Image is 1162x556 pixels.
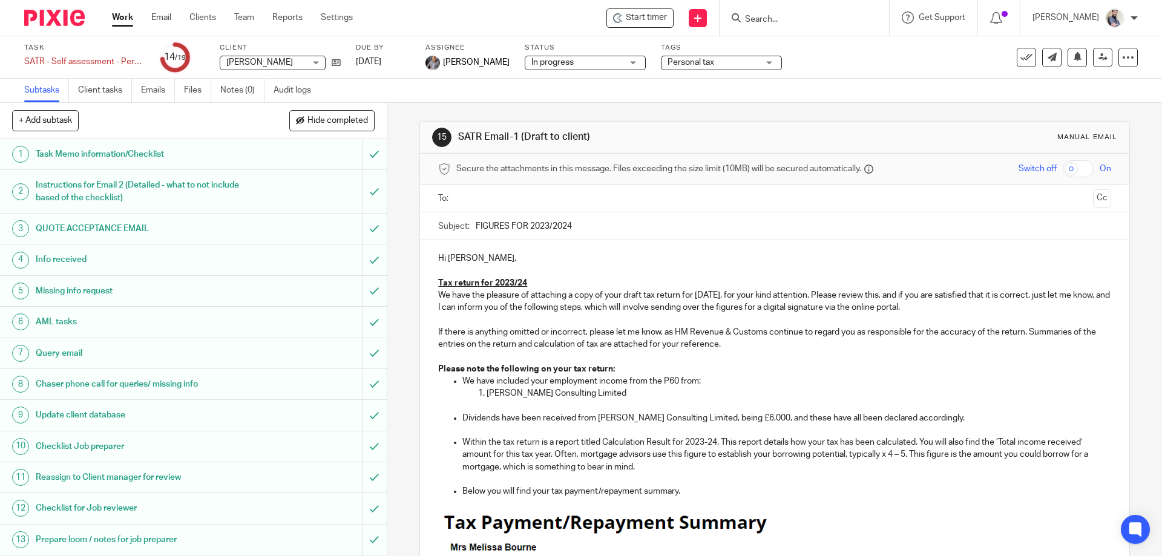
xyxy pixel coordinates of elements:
[438,192,451,204] label: To:
[12,500,29,517] div: 12
[36,176,245,207] h1: Instructions for Email 2 (Detailed - what to not include based of the checklist)
[36,145,245,163] h1: Task Memo information/Checklist
[36,531,245,549] h1: Prepare loom / notes for job preparer
[164,50,186,64] div: 14
[36,499,245,517] h1: Checklist for Job reviewer
[12,146,29,163] div: 1
[487,387,1111,399] p: [PERSON_NAME] Consulting Limited
[438,220,470,232] label: Subject:
[12,531,29,548] div: 13
[462,412,1111,424] p: Dividends have been received from [PERSON_NAME] Consulting Limited, being £6,000, and these have ...
[668,58,714,67] span: Personal tax
[226,58,293,67] span: [PERSON_NAME]
[356,43,410,53] label: Due by
[36,437,245,456] h1: Checklist Job preparer
[220,43,341,53] label: Client
[1100,163,1111,175] span: On
[356,57,381,66] span: [DATE]
[12,252,29,269] div: 4
[24,79,69,102] a: Subtasks
[438,279,527,287] u: Tax return for 2023/24
[112,11,133,24] a: Work
[184,79,211,102] a: Files
[425,43,510,53] label: Assignee
[24,10,85,26] img: Pixie
[151,11,171,24] a: Email
[456,163,861,175] span: Secure the attachments in this message. Files exceeding the size limit (10MB) will be secured aut...
[12,220,29,237] div: 3
[36,406,245,424] h1: Update client database
[425,56,440,70] img: -%20%20-%20studio@ingrained.co.uk%20for%20%20-20220223%20at%20101413%20-%201W1A2026.jpg
[432,128,451,147] div: 15
[36,468,245,486] h1: Reassign to Client manager for review
[12,438,29,455] div: 10
[289,110,375,131] button: Hide completed
[12,469,29,486] div: 11
[274,79,320,102] a: Audit logs
[36,375,245,393] h1: Chaser phone call for queries/ missing info
[36,250,245,269] h1: Info received
[462,485,1111,497] p: Below you will find your tax payment/repayment summary.
[1105,8,1124,28] img: Pixie%2002.jpg
[12,110,79,131] button: + Add subtask
[12,376,29,393] div: 8
[141,79,175,102] a: Emails
[661,43,782,53] label: Tags
[744,15,853,25] input: Search
[12,183,29,200] div: 2
[1032,11,1099,24] p: [PERSON_NAME]
[36,313,245,331] h1: AML tasks
[78,79,132,102] a: Client tasks
[24,56,145,68] div: SATR - Self assessment - Personal tax return SATR 23/24
[626,11,667,24] span: Start timer
[321,11,353,24] a: Settings
[220,79,264,102] a: Notes (0)
[1093,189,1111,208] button: Cc
[1057,132,1117,142] div: Manual email
[462,375,1111,387] p: We have included your employment income from the P60 from:
[307,116,368,126] span: Hide completed
[438,289,1111,314] p: We have the pleasure of attaching a copy of your draft tax return for [DATE], for your kind atten...
[438,365,615,373] strong: Please note the following on your tax return:
[36,282,245,300] h1: Missing info request
[525,43,646,53] label: Status
[12,313,29,330] div: 6
[462,436,1111,473] p: Within the tax return is a report titled Calculation Result for 2023-24. This report details how ...
[12,283,29,299] div: 5
[919,13,965,22] span: Get Support
[438,252,1111,264] p: Hi [PERSON_NAME],
[438,314,1111,351] p: If there is anything omitted or incorrect, please let me know, as HM Revenue & Customs continue t...
[1019,163,1057,175] span: Switch off
[36,344,245,362] h1: Query email
[458,131,801,143] h1: SATR Email-1 (Draft to client)
[36,220,245,238] h1: QUOTE ACCEPTANCE EMAIL
[606,8,674,28] div: Melissa Bourne - SATR - Self assessment - Personal tax return SATR 23/24
[443,56,510,68] span: [PERSON_NAME]
[189,11,216,24] a: Clients
[12,407,29,424] div: 9
[234,11,254,24] a: Team
[272,11,303,24] a: Reports
[24,43,145,53] label: Task
[175,54,186,61] small: /19
[12,345,29,362] div: 7
[531,58,574,67] span: In progress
